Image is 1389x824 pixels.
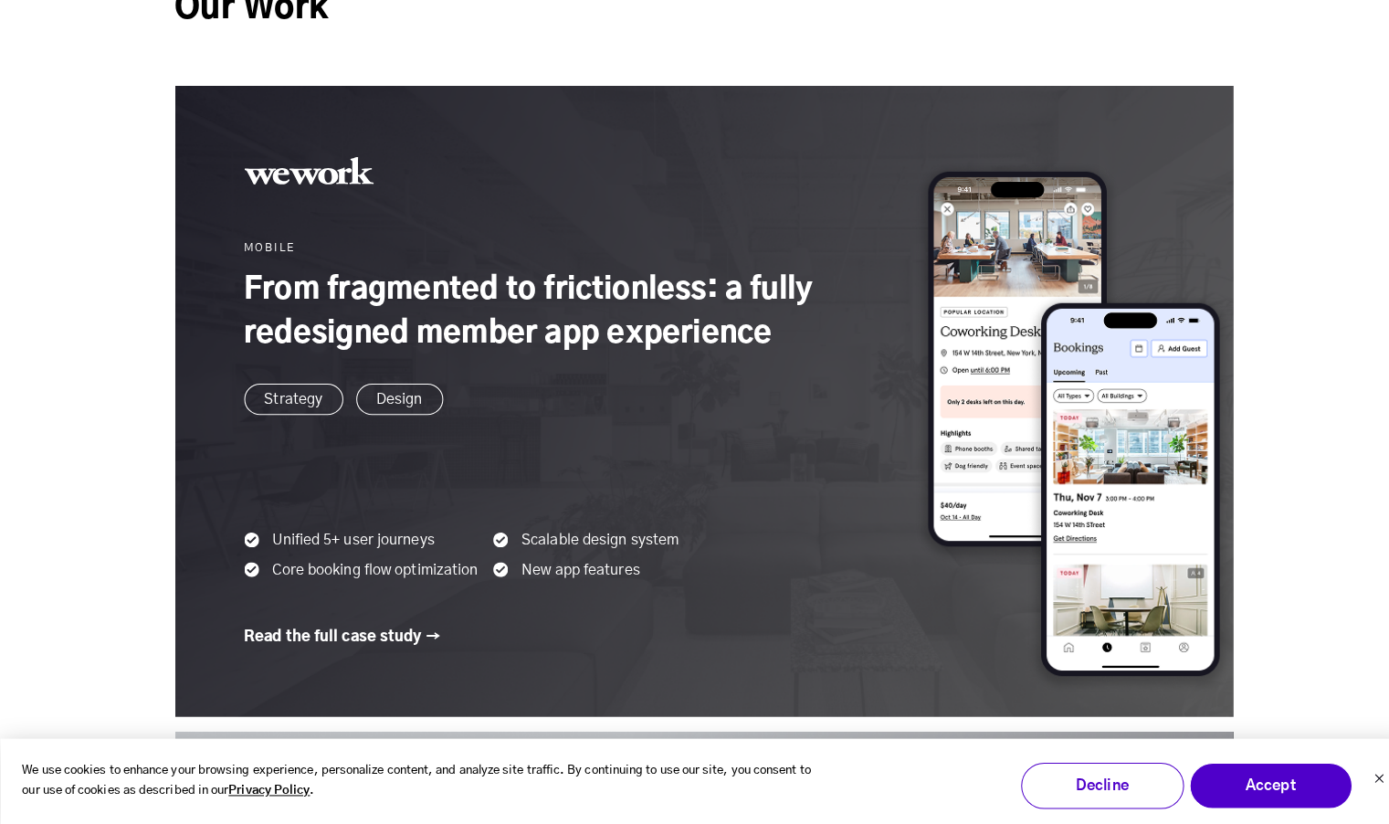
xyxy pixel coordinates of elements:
[22,761,812,803] p: We use cookies to enhance your browsing experience, personalize content, and analyze site traffic...
[1355,771,1366,790] button: Dismiss cookie banner
[226,781,306,802] a: Privacy Policy
[1173,763,1334,808] button: Accept
[1007,763,1168,808] button: Decline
